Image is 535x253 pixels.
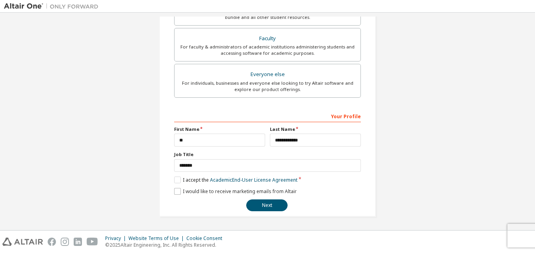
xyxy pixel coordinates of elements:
img: instagram.svg [61,238,69,246]
img: Altair One [4,2,102,10]
div: For faculty & administrators of academic institutions administering students and accessing softwa... [179,44,356,56]
div: Website Terms of Use [128,235,186,242]
div: Everyone else [179,69,356,80]
label: I accept the [174,177,297,183]
label: First Name [174,126,265,132]
a: Academic End-User License Agreement [210,177,297,183]
div: For individuals, businesses and everyone else looking to try Altair software and explore our prod... [179,80,356,93]
img: altair_logo.svg [2,238,43,246]
label: Last Name [270,126,361,132]
label: I would like to receive marketing emails from Altair [174,188,297,195]
img: linkedin.svg [74,238,82,246]
img: youtube.svg [87,238,98,246]
img: facebook.svg [48,238,56,246]
p: © 2025 Altair Engineering, Inc. All Rights Reserved. [105,242,227,248]
div: Faculty [179,33,356,44]
div: Your Profile [174,110,361,122]
label: Job Title [174,151,361,158]
div: Cookie Consent [186,235,227,242]
button: Next [246,199,288,211]
div: Privacy [105,235,128,242]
